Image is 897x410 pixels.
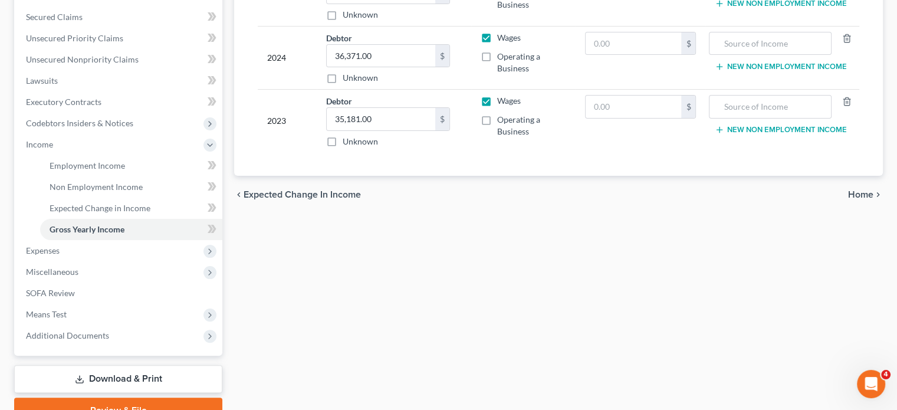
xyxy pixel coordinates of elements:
[326,95,352,107] label: Debtor
[234,190,361,199] button: chevron_left Expected Change in Income
[497,51,540,73] span: Operating a Business
[17,283,222,304] a: SOFA Review
[40,219,222,240] a: Gross Yearly Income
[26,12,83,22] span: Secured Claims
[26,54,139,64] span: Unsecured Nonpriority Claims
[881,370,891,379] span: 4
[715,62,846,71] button: New Non Employment Income
[267,95,307,147] div: 2023
[26,97,101,107] span: Executory Contracts
[343,136,378,147] label: Unknown
[586,96,682,118] input: 0.00
[26,76,58,86] span: Lawsuits
[497,32,521,42] span: Wages
[234,190,244,199] i: chevron_left
[681,96,695,118] div: $
[848,190,883,199] button: Home chevron_right
[26,288,75,298] span: SOFA Review
[17,91,222,113] a: Executory Contracts
[26,309,67,319] span: Means Test
[848,190,873,199] span: Home
[343,72,378,84] label: Unknown
[17,6,222,28] a: Secured Claims
[17,28,222,49] a: Unsecured Priority Claims
[17,70,222,91] a: Lawsuits
[26,330,109,340] span: Additional Documents
[681,32,695,55] div: $
[50,182,143,192] span: Non Employment Income
[715,32,824,55] input: Source of Income
[715,125,846,135] button: New Non Employment Income
[497,96,521,106] span: Wages
[26,118,133,128] span: Codebtors Insiders & Notices
[497,114,540,136] span: Operating a Business
[435,108,449,130] div: $
[343,9,378,21] label: Unknown
[40,198,222,219] a: Expected Change in Income
[857,370,885,398] iframe: Intercom live chat
[26,267,78,277] span: Miscellaneous
[715,96,824,118] input: Source of Income
[50,160,125,170] span: Employment Income
[26,245,60,255] span: Expenses
[40,155,222,176] a: Employment Income
[50,203,150,213] span: Expected Change in Income
[435,45,449,67] div: $
[586,32,682,55] input: 0.00
[14,365,222,393] a: Download & Print
[40,176,222,198] a: Non Employment Income
[267,32,307,84] div: 2024
[26,33,123,43] span: Unsecured Priority Claims
[327,45,435,67] input: 0.00
[327,108,435,130] input: 0.00
[26,139,53,149] span: Income
[873,190,883,199] i: chevron_right
[17,49,222,70] a: Unsecured Nonpriority Claims
[326,32,352,44] label: Debtor
[50,224,124,234] span: Gross Yearly Income
[244,190,361,199] span: Expected Change in Income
